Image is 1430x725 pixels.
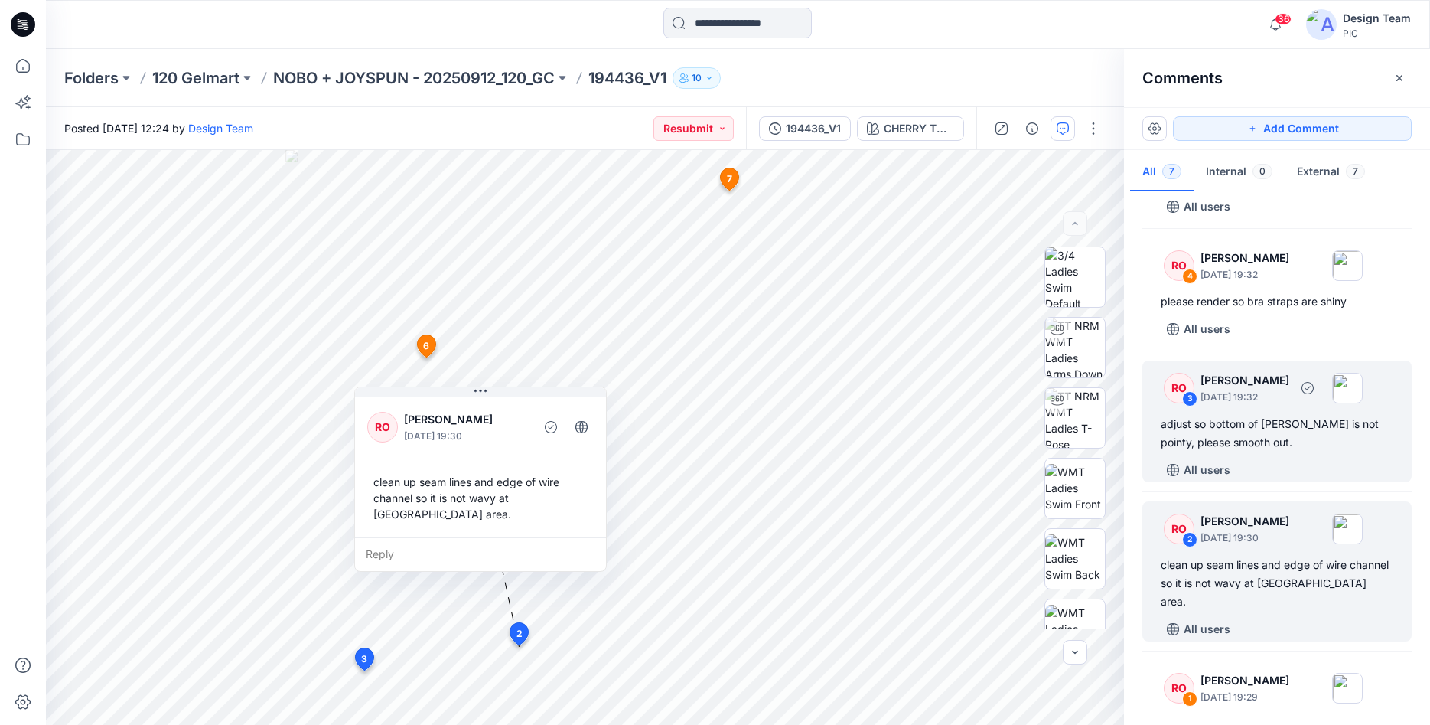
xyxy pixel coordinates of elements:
[1161,556,1393,611] div: clean up seam lines and edge of wire channel so it is not wavy at [GEOGRAPHIC_DATA] area.
[1045,318,1105,377] img: TT NRM WMT Ladies Arms Down
[1182,532,1197,547] div: 2
[1343,9,1411,28] div: Design Team
[1164,373,1194,403] div: RO
[1045,388,1105,448] img: TT NRM WMT Ladies T-Pose
[1173,116,1412,141] button: Add Comment
[367,468,594,528] div: clean up seam lines and edge of wire channel so it is not wavy at [GEOGRAPHIC_DATA] area.
[355,537,606,571] div: Reply
[1200,671,1289,690] p: [PERSON_NAME]
[1200,249,1289,267] p: [PERSON_NAME]
[1130,153,1194,192] button: All
[423,339,429,353] span: 6
[361,652,367,666] span: 3
[1162,164,1181,179] span: 7
[1161,415,1393,452] div: adjust so bottom of [PERSON_NAME] is not pointy, please smooth out.
[1194,153,1285,192] button: Internal
[1164,514,1194,544] div: RO
[188,122,253,135] a: Design Team
[1164,250,1194,281] div: RO
[1184,620,1230,638] p: All users
[1020,116,1044,141] button: Details
[1200,512,1289,531] p: [PERSON_NAME]
[673,67,721,89] button: 10
[1182,269,1197,284] div: 4
[1184,198,1230,216] p: All users
[1200,371,1289,390] p: [PERSON_NAME]
[1200,690,1289,705] p: [DATE] 19:29
[404,410,529,429] p: [PERSON_NAME]
[1306,9,1337,40] img: avatar
[857,116,964,141] button: CHERRY TOMATO
[1184,320,1230,338] p: All users
[1200,267,1289,282] p: [DATE] 19:32
[1161,292,1393,311] div: please render so bra straps are shiny
[1285,153,1377,192] button: External
[1200,390,1289,405] p: [DATE] 19:32
[1343,28,1411,39] div: PIC
[64,67,119,89] a: Folders
[727,172,732,186] span: 7
[1182,691,1197,707] div: 1
[884,120,954,137] div: CHERRY TOMATO
[1161,617,1236,642] button: All users
[64,120,253,136] span: Posted [DATE] 12:24 by
[1045,464,1105,512] img: WMT Ladies Swim Front
[1161,317,1236,341] button: All users
[1275,13,1292,25] span: 36
[516,627,523,641] span: 2
[1200,531,1289,546] p: [DATE] 19:30
[1346,164,1365,179] span: 7
[404,429,529,444] p: [DATE] 19:30
[1252,164,1272,179] span: 0
[1142,69,1223,87] h2: Comments
[692,70,702,87] p: 10
[1184,461,1230,479] p: All users
[1045,534,1105,583] img: WMT Ladies Swim Back
[1182,391,1197,407] div: 3
[1161,458,1236,482] button: All users
[367,412,398,443] div: RO
[1045,247,1105,307] img: 3/4 Ladies Swim Default
[588,67,666,89] p: 194436_V1
[273,67,555,89] a: NOBO + JOYSPUN - 20250912_120_GC
[1045,605,1105,653] img: WMT Ladies Swim Left
[1161,194,1236,219] button: All users
[786,120,841,137] div: 194436_V1
[152,67,239,89] a: 120 Gelmart
[759,116,851,141] button: 194436_V1
[1164,673,1194,704] div: RO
